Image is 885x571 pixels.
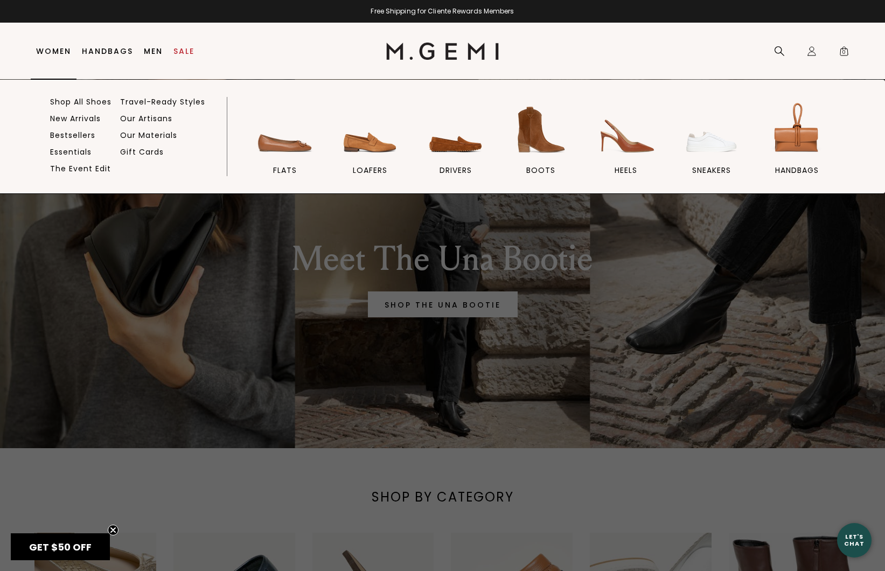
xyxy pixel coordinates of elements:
[120,130,177,140] a: Our Materials
[120,114,172,123] a: Our Artisans
[775,165,819,175] span: handbags
[386,43,499,60] img: M.Gemi
[36,47,71,55] a: Women
[173,47,194,55] a: Sale
[120,147,164,157] a: Gift Cards
[273,165,297,175] span: flats
[673,100,750,193] a: sneakers
[837,533,872,547] div: Let's Chat
[758,100,835,193] a: handbags
[692,165,731,175] span: sneakers
[332,100,408,193] a: loafers
[144,47,163,55] a: Men
[82,47,133,55] a: Handbags
[681,100,742,160] img: sneakers
[50,114,101,123] a: New Arrivals
[340,100,400,160] img: loafers
[50,97,112,107] a: Shop All Shoes
[526,165,555,175] span: BOOTS
[766,100,827,160] img: handbags
[417,100,493,193] a: drivers
[615,165,637,175] span: heels
[29,540,92,554] span: GET $50 OFF
[247,100,323,193] a: flats
[50,130,95,140] a: Bestsellers
[511,100,571,160] img: BOOTS
[503,100,579,193] a: BOOTS
[50,147,92,157] a: Essentials
[596,100,656,160] img: heels
[839,48,849,59] span: 0
[120,97,205,107] a: Travel-Ready Styles
[440,165,472,175] span: drivers
[255,100,315,160] img: flats
[108,525,119,535] button: Close teaser
[50,164,111,173] a: The Event Edit
[11,533,110,560] div: GET $50 OFFClose teaser
[353,165,387,175] span: loafers
[426,100,486,160] img: drivers
[588,100,664,193] a: heels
